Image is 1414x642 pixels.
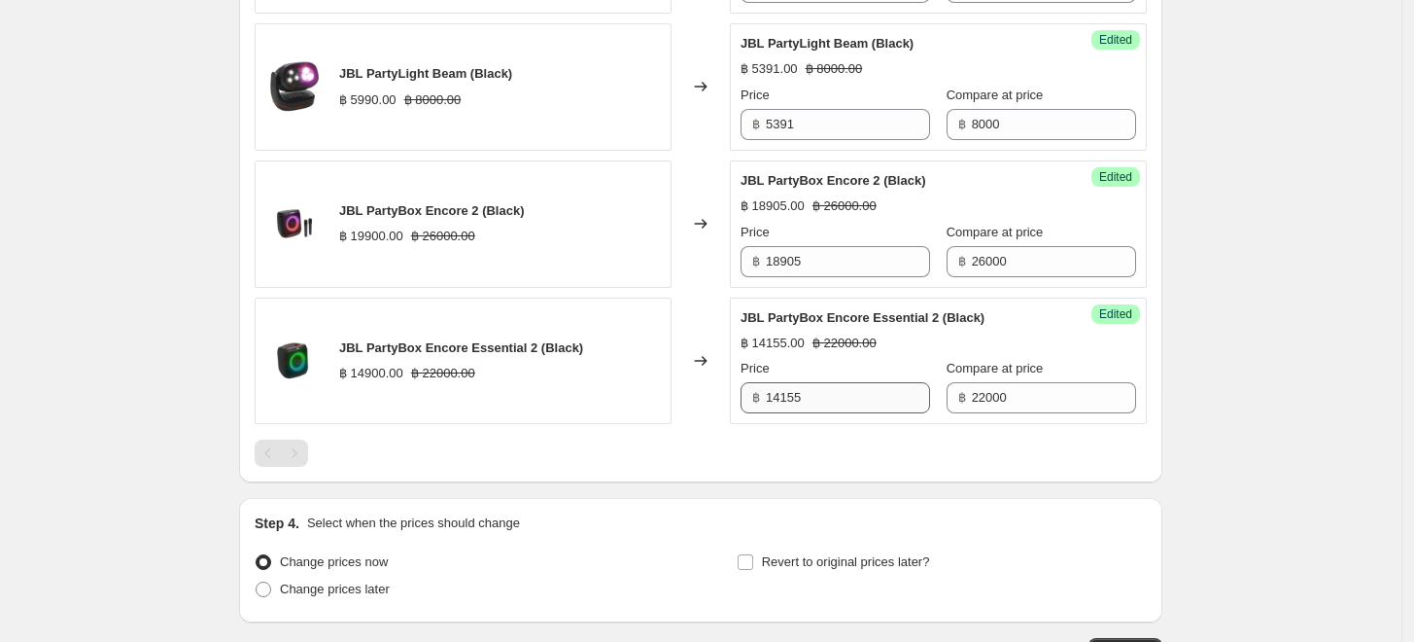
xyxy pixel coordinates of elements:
[958,390,966,405] span: ฿
[404,90,462,110] strike: ฿ 8000.00
[812,334,877,353] strike: ฿ 22000.00
[339,364,403,383] div: ฿ 14900.00
[741,334,805,353] div: ฿ 14155.00
[280,554,388,569] span: Change prices now
[812,196,877,216] strike: ฿ 26000.00
[947,88,1044,102] span: Compare at price
[307,514,520,533] p: Select when the prices should change
[752,254,760,268] span: ฿
[1099,306,1132,322] span: Edited
[741,173,926,188] span: JBL PartyBox Encore 2 (Black)
[741,196,805,216] div: ฿ 18905.00
[255,514,299,533] h2: Step 4.
[339,227,403,246] div: ฿ 19900.00
[1099,32,1132,48] span: Edited
[741,36,914,51] span: JBL PartyLight Beam (Black)
[741,361,770,375] span: Price
[1099,169,1132,185] span: Edited
[762,554,930,569] span: Revert to original prices later?
[339,90,397,110] div: ฿ 5990.00
[806,59,863,79] strike: ฿ 8000.00
[958,117,966,131] span: ฿
[265,57,324,116] img: JBL_PARTYLIGHT_BEAM_HERO_51615_x8_567a3271-a5f2-4b9f-b6e8-4caceb4ef786_80x.png
[752,390,760,405] span: ฿
[265,332,324,390] img: PARTYBOX-ENCORE-ESSENTIAL2_80x.png
[339,203,525,218] span: JBL PartyBox Encore 2 (Black)
[741,59,798,79] div: ฿ 5391.00
[958,254,966,268] span: ฿
[741,88,770,102] span: Price
[741,310,984,325] span: JBL PartyBox Encore Essential 2 (Black)
[411,227,475,246] strike: ฿ 26000.00
[752,117,760,131] span: ฿
[255,440,308,467] nav: Pagination
[265,195,324,253] img: PARTYBOX-ENCORE2-2MIC_80x.png
[339,340,583,355] span: JBL PartyBox Encore Essential 2 (Black)
[339,66,512,81] span: JBL PartyLight Beam (Black)
[947,225,1044,239] span: Compare at price
[947,361,1044,375] span: Compare at price
[411,364,475,383] strike: ฿ 22000.00
[741,225,770,239] span: Price
[280,582,390,596] span: Change prices later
